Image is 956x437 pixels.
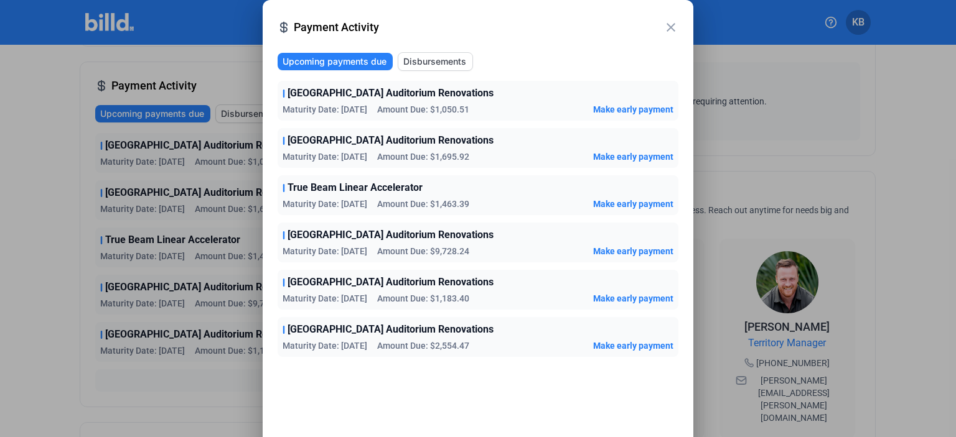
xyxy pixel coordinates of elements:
span: Amount Due: $2,554.47 [377,339,469,352]
span: Maturity Date: [DATE] [283,245,367,257]
button: Disbursements [398,52,473,71]
button: Make early payment [593,292,673,305]
span: [GEOGRAPHIC_DATA] Auditorium Renovations [288,275,494,290]
span: Payment Activity [294,19,663,36]
button: Make early payment [593,150,673,163]
span: [GEOGRAPHIC_DATA] Auditorium Renovations [288,322,494,337]
span: Maturity Date: [DATE] [283,150,367,163]
button: Make early payment [593,103,673,116]
button: Make early payment [593,245,673,257]
span: Upcoming payments due [283,55,387,68]
span: Amount Due: $1,050.51 [377,103,469,116]
span: Maturity Date: [DATE] [283,339,367,352]
span: Amount Due: $9,728.24 [377,245,469,257]
mat-icon: close [663,20,678,35]
span: Amount Due: $1,183.40 [377,292,469,305]
span: [GEOGRAPHIC_DATA] Auditorium Renovations [288,133,494,148]
span: Amount Due: $1,463.39 [377,198,469,210]
button: Upcoming payments due [278,53,393,70]
button: Make early payment [593,339,673,352]
span: Amount Due: $1,695.92 [377,150,469,163]
span: [GEOGRAPHIC_DATA] Auditorium Renovations [288,86,494,101]
span: Maturity Date: [DATE] [283,198,367,210]
span: [GEOGRAPHIC_DATA] Auditorium Renovations [288,228,494,242]
span: Maturity Date: [DATE] [283,292,367,305]
span: Maturity Date: [DATE] [283,103,367,116]
span: True Beam Linear Accelerator [288,180,423,195]
span: Disbursements [403,55,466,68]
button: Make early payment [593,198,673,210]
